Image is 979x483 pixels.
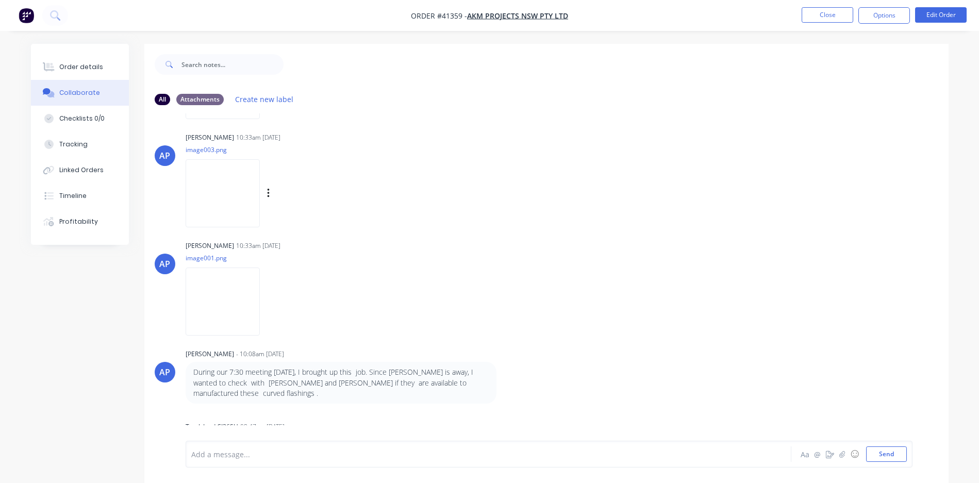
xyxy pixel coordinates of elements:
[186,254,270,262] p: image001.png
[59,191,87,201] div: Timeline
[186,133,234,142] div: [PERSON_NAME]
[155,94,170,105] div: All
[31,209,129,235] button: Profitability
[186,145,375,154] p: image003.png
[31,157,129,183] button: Linked Orders
[176,94,224,105] div: Attachments
[159,149,170,162] div: AP
[31,183,129,209] button: Timeline
[186,349,234,359] div: [PERSON_NAME]
[915,7,967,23] button: Edit Order
[467,11,568,21] a: AKM PROJECTS NSW PTY LTD
[236,133,280,142] div: 10:33am [DATE]
[193,367,489,398] p: During our 7:30 meeting [DATE], I brought up this job. Since [PERSON_NAME] is away, I wanted to c...
[811,448,824,460] button: @
[236,241,280,251] div: 10:33am [DATE]
[59,88,100,97] div: Collaborate
[230,92,299,106] button: Create new label
[186,241,234,251] div: [PERSON_NAME]
[59,217,98,226] div: Profitability
[849,448,861,460] button: ☺
[159,366,170,378] div: AP
[59,140,88,149] div: Tracking
[31,80,129,106] button: Collaborate
[186,422,238,431] div: Truck Ipad CI36SH
[802,7,853,23] button: Close
[159,258,170,270] div: AP
[59,114,105,123] div: Checklists 0/0
[858,7,910,24] button: Options
[59,62,103,72] div: Order details
[31,54,129,80] button: Order details
[181,54,284,75] input: Search notes...
[31,131,129,157] button: Tracking
[866,446,907,462] button: Send
[19,8,34,23] img: Factory
[411,11,467,21] span: Order #41359 -
[799,448,811,460] button: Aa
[240,422,285,431] div: 08:47am [DATE]
[236,349,284,359] div: - 10:08am [DATE]
[31,106,129,131] button: Checklists 0/0
[59,165,104,175] div: Linked Orders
